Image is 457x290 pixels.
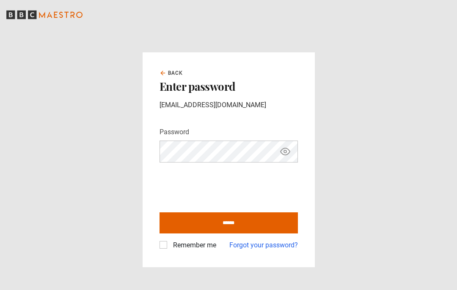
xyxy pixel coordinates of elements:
span: Back [168,69,183,77]
a: Forgot your password? [229,240,298,250]
label: Remember me [170,240,216,250]
button: Show password [278,144,292,159]
p: [EMAIL_ADDRESS][DOMAIN_NAME] [160,100,298,110]
svg: BBC Maestro [6,8,83,21]
h2: Enter password [160,80,298,93]
label: Password [160,127,189,137]
a: Back [160,69,183,77]
iframe: reCAPTCHA [160,169,288,202]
